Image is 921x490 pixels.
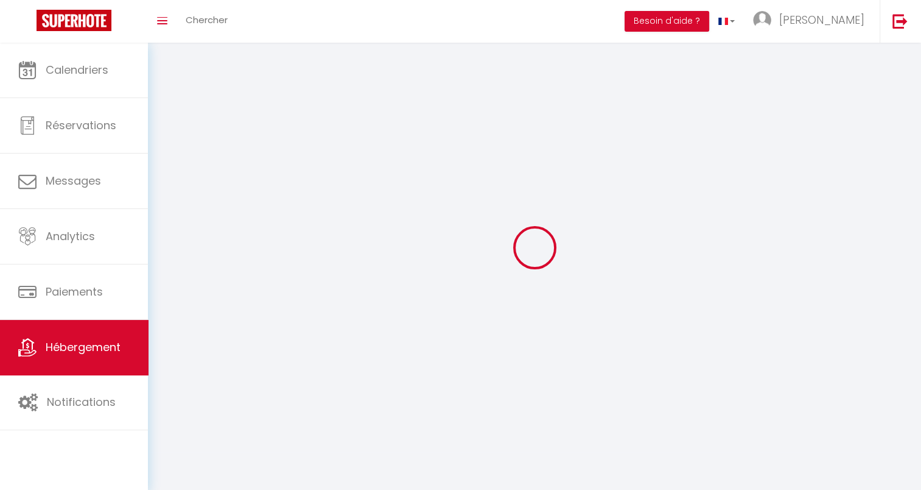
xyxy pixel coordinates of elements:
[46,229,95,244] span: Analytics
[10,5,46,41] button: Ouvrir le widget de chat LiveChat
[186,13,228,26] span: Chercher
[46,173,101,188] span: Messages
[892,13,908,29] img: logout
[753,11,771,29] img: ...
[46,62,108,77] span: Calendriers
[46,284,103,299] span: Paiements
[46,118,116,133] span: Réservations
[37,10,111,31] img: Super Booking
[779,12,864,27] span: [PERSON_NAME]
[47,394,116,410] span: Notifications
[625,11,709,32] button: Besoin d'aide ?
[46,339,121,355] span: Hébergement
